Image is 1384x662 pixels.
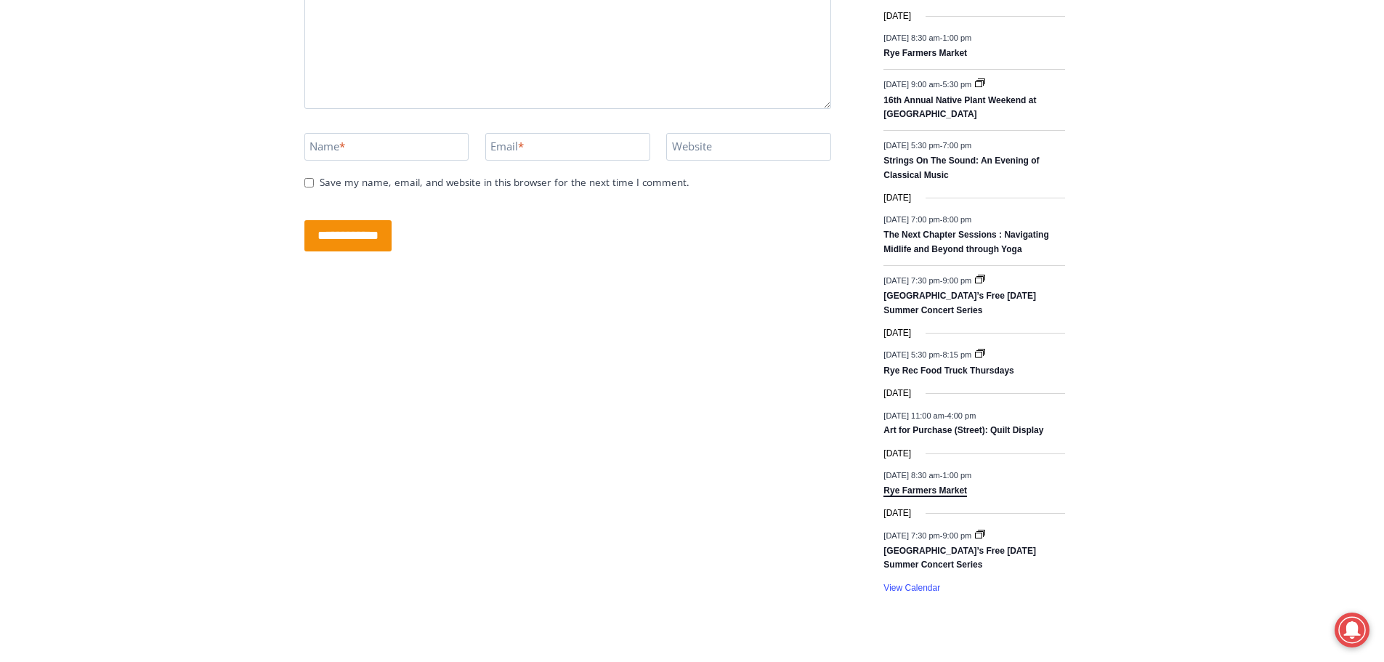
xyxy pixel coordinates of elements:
span: 4:00 pm [947,411,976,419]
span: 9:00 pm [942,276,971,285]
span: Open Tues. - Sun. [PHONE_NUMBER] [4,150,142,205]
time: - [883,80,974,89]
span: [DATE] 8:30 am [883,471,939,480]
span: 8:00 pm [942,215,971,224]
span: 5:30 pm [942,80,971,89]
input: Website [666,133,831,161]
span: Intern @ [DOMAIN_NAME] [380,145,673,177]
time: [DATE] [883,9,911,23]
span: [DATE] 11:00 am [883,411,944,419]
a: Intern @ [DOMAIN_NAME] [349,141,704,181]
label: Email [490,140,524,158]
span: [DATE] 7:30 pm [883,276,939,285]
time: - [883,141,971,150]
span: 1:00 pm [942,471,971,480]
span: 8:15 pm [942,350,971,359]
time: [DATE] [883,191,911,205]
span: [DATE] 5:30 pm [883,350,939,359]
time: - [883,33,971,42]
time: - [883,276,974,285]
div: "...watching a master [PERSON_NAME] chef prepare an omakase meal is fascinating dinner theater an... [149,91,206,174]
span: 9:00 pm [942,530,971,539]
time: - [883,215,971,224]
a: [GEOGRAPHIC_DATA]’s Free [DATE] Summer Concert Series [883,546,1036,571]
a: Rye Farmers Market [883,485,967,497]
div: "At the 10am stand-up meeting, each intern gets a chance to take [PERSON_NAME] and the other inte... [367,1,687,141]
label: Name [309,140,345,158]
span: [DATE] 7:00 pm [883,215,939,224]
span: 7:00 pm [942,141,971,150]
a: Rye Rec Food Truck Thursdays [883,366,1013,377]
time: - [883,471,971,480]
span: 1:00 pm [942,33,971,42]
time: - [883,411,976,419]
time: - [883,530,974,539]
label: Save my name, email, and website in this browser for the next time I comment. [314,177,689,190]
span: [DATE] 5:30 pm [883,141,939,150]
time: [DATE] [883,326,911,340]
a: Art for Purchase (Street): Quilt Display [883,425,1043,437]
time: [DATE] [883,447,911,461]
time: [DATE] [883,387,911,400]
time: - [883,350,974,359]
span: [DATE] 7:30 pm [883,530,939,539]
a: 16th Annual Native Plant Weekend at [GEOGRAPHIC_DATA] [883,95,1036,121]
a: View Calendar [883,583,940,594]
a: Open Tues. - Sun. [PHONE_NUMBER] [1,146,146,181]
input: Name [304,133,469,161]
label: Website [672,140,712,158]
input: Email [485,133,650,161]
span: [DATE] 8:30 am [883,33,939,42]
time: [DATE] [883,506,911,520]
span: [DATE] 9:00 am [883,80,939,89]
a: The Next Chapter Sessions : Navigating Midlife and Beyond through Yoga [883,230,1048,255]
a: Rye Farmers Market [883,48,967,60]
a: Strings On The Sound: An Evening of Classical Music [883,156,1039,181]
a: [GEOGRAPHIC_DATA]’s Free [DATE] Summer Concert Series [883,291,1036,316]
